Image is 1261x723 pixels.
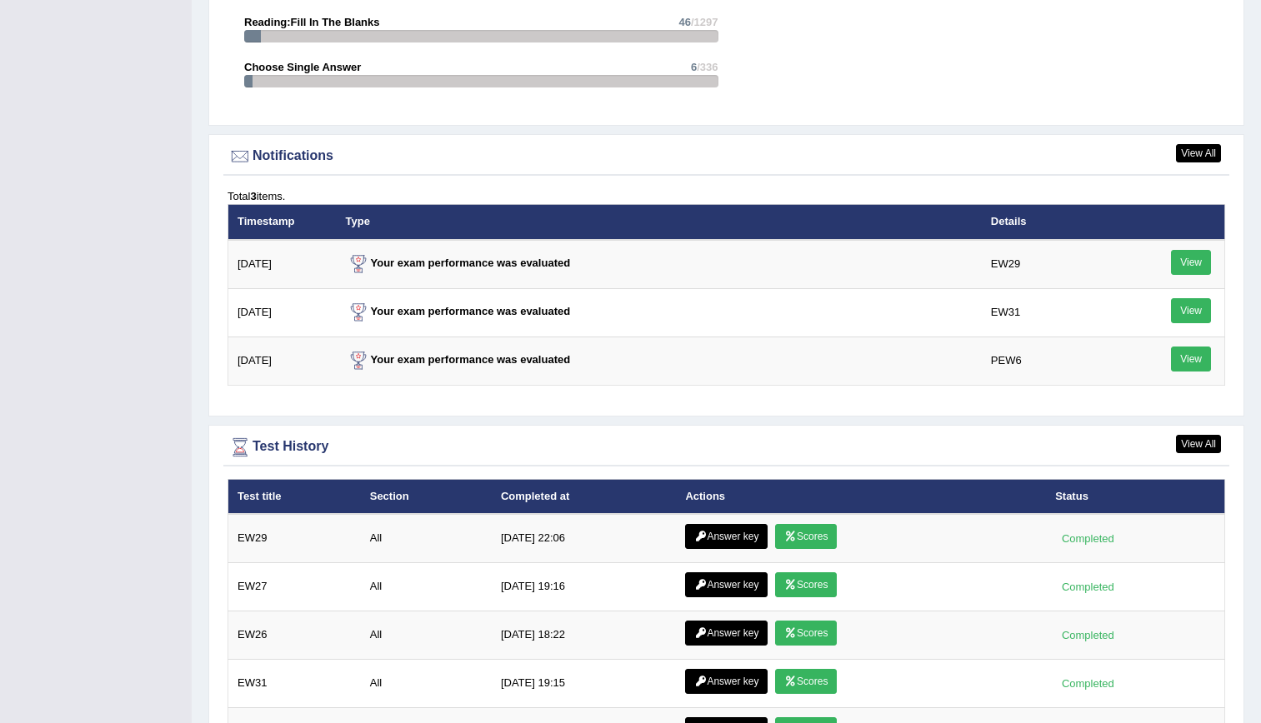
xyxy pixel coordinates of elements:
[1171,347,1211,371] a: View
[492,611,677,660] td: [DATE] 18:22
[228,660,361,708] td: EW31
[678,16,690,28] span: 46
[685,669,768,694] a: Answer key
[228,188,1225,204] div: Total items.
[228,435,1225,460] div: Test History
[244,61,361,73] strong: Choose Single Answer
[1055,578,1120,596] div: Completed
[492,660,677,708] td: [DATE] 19:15
[492,563,677,611] td: [DATE] 19:16
[1176,435,1221,453] a: View All
[982,204,1125,239] th: Details
[1055,675,1120,692] div: Completed
[337,204,982,239] th: Type
[1171,298,1211,323] a: View
[1055,530,1120,547] div: Completed
[228,144,1225,169] div: Notifications
[691,16,718,28] span: /1297
[685,572,768,597] a: Answer key
[244,16,380,28] strong: Reading:Fill In The Blanks
[775,572,837,597] a: Scores
[346,257,571,269] strong: Your exam performance was evaluated
[775,524,837,549] a: Scores
[1046,479,1224,514] th: Status
[685,524,768,549] a: Answer key
[361,514,492,563] td: All
[228,611,361,660] td: EW26
[492,479,677,514] th: Completed at
[1171,250,1211,275] a: View
[982,337,1125,385] td: PEW6
[346,353,571,366] strong: Your exam performance was evaluated
[982,288,1125,337] td: EW31
[228,337,337,385] td: [DATE]
[228,479,361,514] th: Test title
[228,240,337,289] td: [DATE]
[228,288,337,337] td: [DATE]
[691,61,697,73] span: 6
[228,204,337,239] th: Timestamp
[361,479,492,514] th: Section
[775,621,837,646] a: Scores
[676,479,1046,514] th: Actions
[775,669,837,694] a: Scores
[685,621,768,646] a: Answer key
[361,611,492,660] td: All
[1176,144,1221,162] a: View All
[346,305,571,317] strong: Your exam performance was evaluated
[361,660,492,708] td: All
[361,563,492,611] td: All
[697,61,718,73] span: /336
[250,190,256,202] b: 3
[228,514,361,563] td: EW29
[1055,626,1120,644] div: Completed
[228,563,361,611] td: EW27
[982,240,1125,289] td: EW29
[492,514,677,563] td: [DATE] 22:06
